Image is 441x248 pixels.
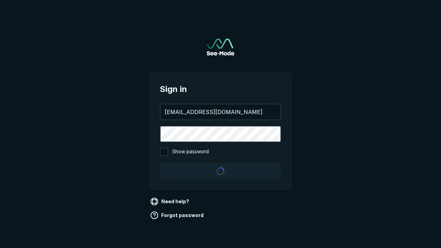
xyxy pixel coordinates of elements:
span: Show password [172,148,209,156]
a: Need help? [149,196,192,207]
a: Forgot password [149,210,206,221]
input: your@email.com [161,104,280,120]
span: Sign in [160,83,281,95]
img: See-Mode Logo [207,39,234,55]
a: Go to sign in [207,39,234,55]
